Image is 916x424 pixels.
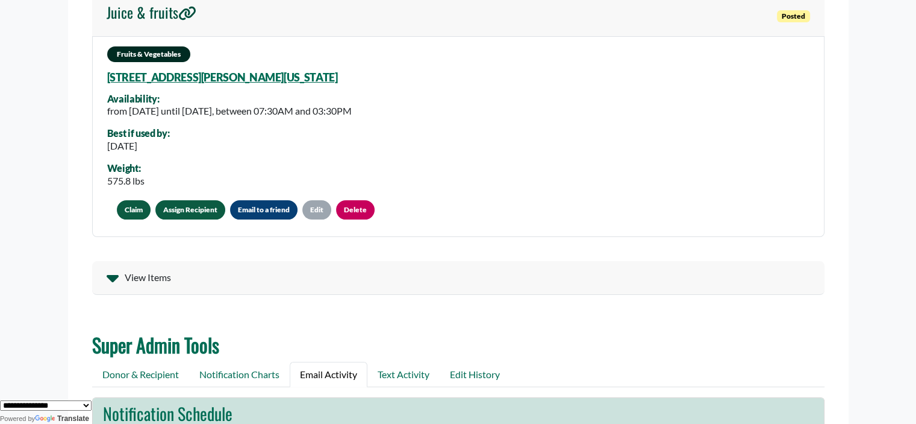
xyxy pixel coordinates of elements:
a: Translate [35,414,89,423]
a: Donor & Recipient [92,362,189,387]
a: Edit History [440,362,510,387]
a: Assign Recipient [155,200,225,220]
div: 575.8 lbs [107,174,145,188]
a: Delete [336,200,375,220]
h2: Super Admin Tools [92,334,824,356]
h4: Juice & fruits [107,4,196,21]
div: Best if used by: [107,128,170,139]
img: Google Translate [35,415,57,423]
span: Posted [777,10,810,22]
a: Edit [302,200,331,220]
a: Notification Charts [189,362,290,387]
button: Email to a friend [230,200,298,220]
span: Fruits & Vegetables [107,46,190,62]
a: Email Activity [290,362,367,387]
span: View Items [125,270,171,285]
div: from [DATE] until [DATE], between 07:30AM and 03:30PM [107,104,352,118]
button: Claim [117,200,151,220]
a: Juice & fruits [107,4,196,27]
a: Text Activity [367,362,440,387]
div: Availability: [107,93,352,104]
div: Weight: [107,163,145,174]
div: [DATE] [107,139,170,153]
a: [STREET_ADDRESS][PERSON_NAME][US_STATE] [107,71,338,84]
